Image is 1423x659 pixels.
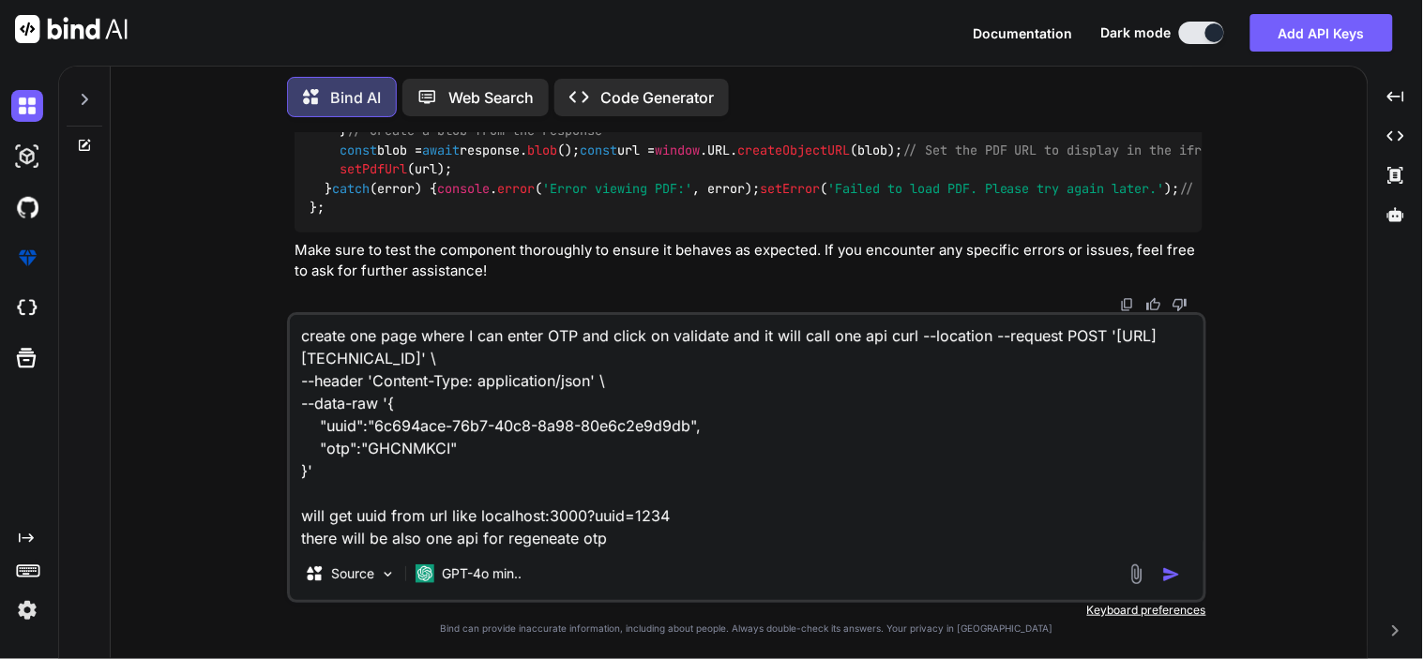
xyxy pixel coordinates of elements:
[442,564,522,583] p: GPT-4o min..
[331,564,374,583] p: Source
[580,142,617,158] span: const
[340,161,407,178] span: setPdfUrl
[737,142,850,158] span: createObjectURL
[1250,14,1393,52] button: Add API Keys
[11,90,43,122] img: darkChat
[527,142,557,158] span: blob
[380,566,396,582] img: Pick Models
[1120,297,1135,312] img: copy
[1146,297,1161,312] img: like
[15,15,128,43] img: Bind AI
[295,240,1203,282] p: Make sure to test the component thoroughly to ensure it behaves as expected. If you encounter any...
[11,191,43,223] img: githubDark
[11,594,43,626] img: settings
[422,142,460,158] span: await
[437,180,490,197] span: console
[332,180,370,197] span: catch
[974,25,1073,41] span: Documentation
[542,180,692,197] span: 'Error viewing PDF:'
[330,86,381,109] p: Bind AI
[1162,565,1181,584] img: icon
[11,242,43,274] img: premium
[347,123,602,140] span: // Create a blob from the response
[760,180,820,197] span: setError
[655,142,700,158] span: window
[340,142,377,158] span: const
[974,23,1073,43] button: Documentation
[1101,23,1172,42] span: Dark mode
[448,86,534,109] p: Web Search
[600,86,714,109] p: Code Generator
[287,603,1206,618] p: Keyboard preferences
[1173,297,1188,312] img: dislike
[287,622,1206,636] p: Bind can provide inaccurate information, including about people. Always double-check its answers....
[416,564,434,583] img: GPT-4o mini
[1126,563,1147,585] img: attachment
[497,180,535,197] span: error
[290,315,1203,547] textarea: create one page where I can enter OTP and click on validate and it will call one api curl --locat...
[902,142,1225,158] span: // Set the PDF URL to display in the iframe
[11,292,43,324] img: cloudideIcon
[827,180,1165,197] span: 'Failed to load PDF. Please try again later.'
[1180,180,1330,197] span: // Set error message
[11,141,43,172] img: darkAi-studio
[707,142,730,158] span: URL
